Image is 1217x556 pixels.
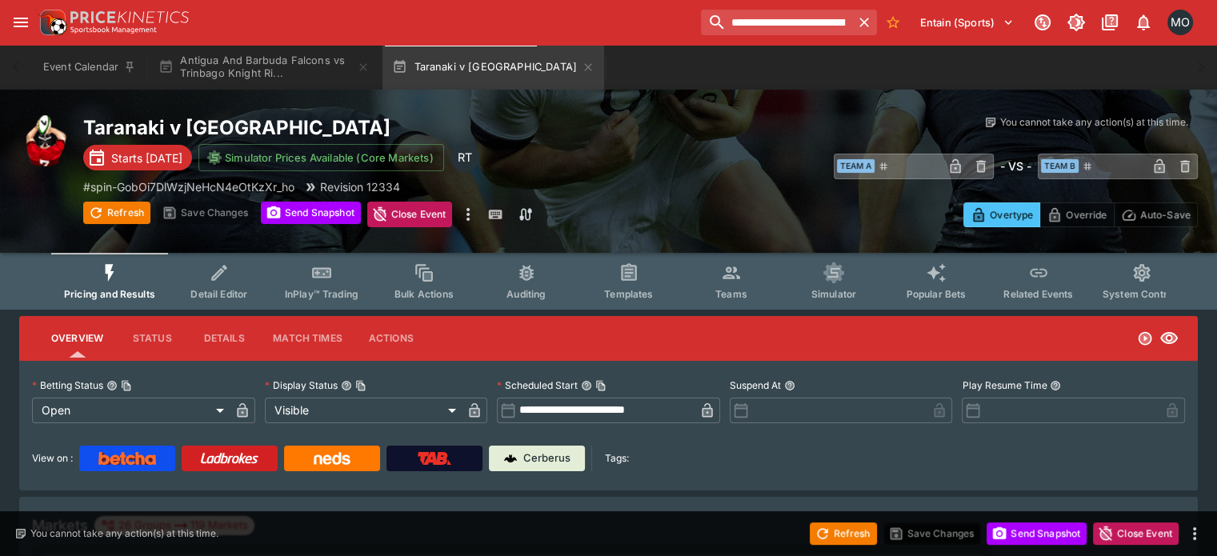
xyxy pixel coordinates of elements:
span: System Controls [1103,288,1181,300]
p: Betting Status [32,378,103,392]
span: Simulator [811,288,856,300]
p: Suspend At [730,378,781,392]
div: Open [32,398,230,423]
button: Display StatusCopy To Clipboard [341,380,352,391]
button: Actions [355,319,427,358]
button: Toggle light/dark mode [1062,8,1091,37]
button: Close Event [367,202,453,227]
button: Send Snapshot [261,202,361,224]
div: Richard Tatton [450,143,479,172]
p: Auto-Save [1140,206,1191,223]
button: Auto-Save [1114,202,1198,227]
img: Sportsbook Management [70,26,157,34]
p: Overtype [990,206,1033,223]
span: Related Events [1003,288,1073,300]
button: Refresh [83,202,150,224]
p: Starts [DATE] [111,150,182,166]
p: Copy To Clipboard [83,178,294,195]
div: Visible [265,398,462,423]
span: Teams [715,288,747,300]
input: search [701,10,851,35]
p: Revision 12334 [320,178,400,195]
button: Event Calendar [34,45,146,90]
img: PriceKinetics Logo [35,6,67,38]
span: Pricing and Results [64,288,155,300]
p: Play Resume Time [962,378,1047,392]
button: Close Event [1093,522,1179,545]
img: TabNZ [418,452,451,465]
p: Cerberus [523,450,570,466]
button: No Bookmarks [880,10,906,35]
label: View on : [32,446,73,471]
span: Auditing [506,288,546,300]
h6: - VS - [1000,158,1031,174]
button: Send Snapshot [987,522,1087,545]
label: Tags: [605,446,629,471]
span: InPlay™ Trading [285,288,358,300]
a: Cerberus [489,446,585,471]
span: Templates [604,288,653,300]
div: Event type filters [51,253,1166,310]
button: more [1185,524,1204,543]
svg: Visible [1159,329,1179,348]
h2: Copy To Clipboard [83,115,734,140]
img: Cerberus [504,452,517,465]
svg: Open [1137,330,1153,346]
p: You cannot take any action(s) at this time. [30,526,218,541]
button: Documentation [1095,8,1124,37]
button: Copy To Clipboard [121,380,132,391]
img: PriceKinetics [70,11,189,23]
button: Status [116,319,188,358]
button: Match Times [260,319,355,358]
button: Overview [38,319,116,358]
button: Notifications [1129,8,1158,37]
img: rugby_union.png [19,115,70,166]
p: Override [1066,206,1107,223]
button: Copy To Clipboard [355,380,366,391]
button: Connected to PK [1028,8,1057,37]
button: Antigua And Barbuda Falcons vs Trinbago Knight Ri... [149,45,379,90]
div: Start From [963,202,1198,227]
button: Scheduled StartCopy To Clipboard [581,380,592,391]
button: Details [188,319,260,358]
button: Override [1039,202,1114,227]
button: Suspend At [784,380,795,391]
button: Taranaki v [GEOGRAPHIC_DATA] [382,45,604,90]
button: Overtype [963,202,1040,227]
div: Matt Oliver [1167,10,1193,35]
span: Team A [837,159,875,173]
p: Scheduled Start [497,378,578,392]
p: You cannot take any action(s) at this time. [1000,115,1188,130]
img: Ladbrokes [200,452,258,465]
span: Bulk Actions [394,288,454,300]
button: open drawer [6,8,35,37]
button: Simulator Prices Available (Core Markets) [198,144,444,171]
span: Team B [1041,159,1079,173]
img: Neds [314,452,350,465]
p: Display Status [265,378,338,392]
button: Copy To Clipboard [595,380,606,391]
span: Detail Editor [190,288,247,300]
button: Play Resume Time [1050,380,1061,391]
button: Select Tenant [911,10,1023,35]
button: Matt Oliver [1163,5,1198,40]
img: Betcha [98,452,156,465]
button: Refresh [810,522,877,545]
button: Betting StatusCopy To Clipboard [106,380,118,391]
span: Popular Bets [906,288,966,300]
button: more [458,202,478,227]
